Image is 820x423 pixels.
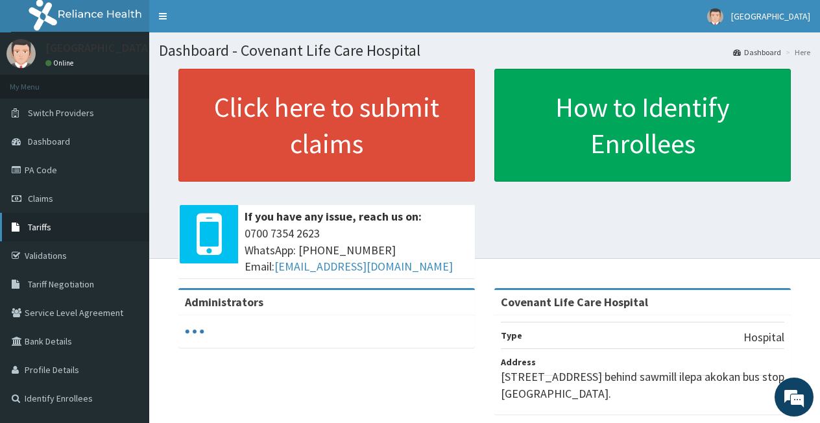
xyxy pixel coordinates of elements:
img: User Image [6,39,36,68]
img: User Image [707,8,723,25]
span: Dashboard [28,136,70,147]
p: Hospital [743,329,784,346]
span: Tariffs [28,221,51,233]
a: [EMAIL_ADDRESS][DOMAIN_NAME] [274,259,453,274]
b: Administrators [185,295,263,309]
li: Here [782,47,810,58]
span: [GEOGRAPHIC_DATA] [731,10,810,22]
a: Click here to submit claims [178,69,475,182]
a: Online [45,58,77,67]
b: Address [501,356,536,368]
b: If you have any issue, reach us on: [245,209,422,224]
a: Dashboard [733,47,781,58]
a: How to Identify Enrollees [494,69,791,182]
span: Tariff Negotiation [28,278,94,290]
svg: audio-loading [185,322,204,341]
span: Switch Providers [28,107,94,119]
span: Claims [28,193,53,204]
p: [GEOGRAPHIC_DATA] [45,42,152,54]
strong: Covenant Life Care Hospital [501,295,648,309]
b: Type [501,330,522,341]
p: [STREET_ADDRESS] behind sawmill ilepa akokan bus stop [GEOGRAPHIC_DATA]. [501,369,784,402]
h1: Dashboard - Covenant Life Care Hospital [159,42,810,59]
span: 0700 7354 2623 WhatsApp: [PHONE_NUMBER] Email: [245,225,468,275]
